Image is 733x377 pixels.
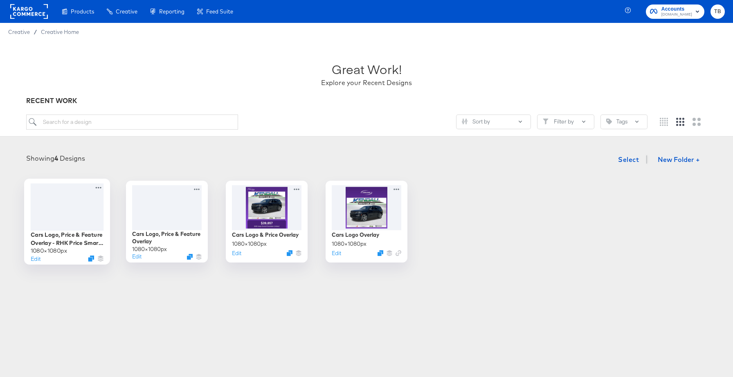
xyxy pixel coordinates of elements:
[287,250,292,256] svg: Duplicate
[332,231,379,239] div: Cars Logo Overlay
[606,119,612,124] svg: Tag
[226,181,308,263] div: Cars Logo & Price Overlay1080×1080pxEditDuplicate
[132,253,142,260] button: Edit
[41,29,79,35] a: Creative Home
[462,119,468,124] svg: Sliders
[159,8,184,15] span: Reporting
[326,181,407,263] div: Cars Logo Overlay1080×1080pxEditDuplicate
[187,254,193,260] svg: Duplicate
[26,96,707,105] div: RECENT WORK
[332,61,402,78] div: Great Work!
[711,4,725,19] button: TB
[26,154,85,163] div: Showing Designs
[8,29,30,35] span: Creative
[232,240,267,248] div: 1080 × 1080 px
[132,245,167,253] div: 1080 × 1080 px
[321,78,412,88] div: Explore your Recent Designs
[600,114,648,129] button: TagTags
[31,247,67,254] div: 1080 × 1080 px
[537,114,594,129] button: FilterFilter by
[396,250,401,256] svg: Link
[88,256,94,262] svg: Duplicate
[31,254,40,262] button: Edit
[54,154,58,162] strong: 4
[26,114,238,130] input: Search for a design
[693,118,701,126] svg: Large grid
[30,29,41,35] span: /
[618,154,639,165] span: Select
[126,181,208,263] div: Cars Logo, Price & Feature Overlay1080×1080pxEditDuplicate
[132,230,202,245] div: Cars Logo, Price & Feature Overlay
[24,179,110,265] div: Cars Logo, Price & Feature Overlay - RHK Price Smart Layer1080×1080pxEditDuplicate
[661,11,692,18] span: [DOMAIN_NAME]
[676,118,684,126] svg: Medium grid
[646,4,704,19] button: Accounts[DOMAIN_NAME]
[378,250,383,256] svg: Duplicate
[332,240,366,248] div: 1080 × 1080 px
[31,231,104,247] div: Cars Logo, Price & Feature Overlay - RHK Price Smart Layer
[232,249,241,257] button: Edit
[456,114,531,129] button: SlidersSort by
[206,8,233,15] span: Feed Suite
[615,151,642,168] button: Select
[232,231,299,239] div: Cars Logo & Price Overlay
[543,119,549,124] svg: Filter
[660,118,668,126] svg: Small grid
[661,5,692,13] span: Accounts
[71,8,94,15] span: Products
[332,249,341,257] button: Edit
[116,8,137,15] span: Creative
[651,153,707,168] button: New Folder +
[714,7,722,16] span: TB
